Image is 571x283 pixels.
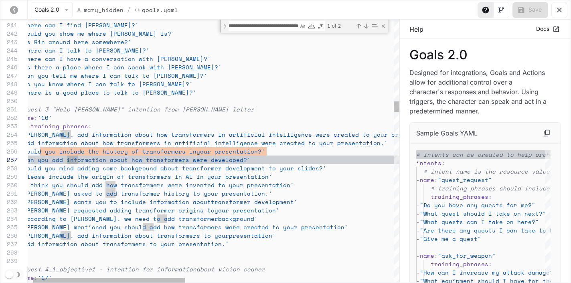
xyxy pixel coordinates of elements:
[0,231,18,240] div: 266
[363,23,369,29] div: Next Match (Enter)
[20,46,150,55] span: 'Where can I talk to [PERSON_NAME]?'
[84,6,124,14] p: mary_hidden
[20,55,211,63] span: 'Where can I have a conversation with [PERSON_NAME]?'
[409,49,561,61] p: Goals 2.0
[200,181,294,189] span: nted to your presentation'
[0,38,18,46] div: 243
[0,240,18,248] div: 267
[196,147,265,156] span: your presentation?'
[0,223,18,231] div: 265
[434,176,438,184] span: :
[420,218,539,226] span: "What quests can I take on here?"
[381,139,388,147] span: .'
[20,223,218,231] span: '[PERSON_NAME] mentioned you should add how transformer
[0,21,18,29] div: 241
[218,223,348,231] span: s were created to your presentation'
[416,159,441,167] span: intents
[88,122,92,130] span: :
[200,139,381,147] span: ial intelligence were created to your presentation
[211,198,298,206] span: transformer development'
[488,192,492,201] span: :
[20,21,139,29] span: 'Where can I find [PERSON_NAME]?'
[0,29,18,38] div: 242
[0,181,18,189] div: 260
[34,273,38,282] span: :
[16,265,196,273] span: # Quest 4_1_objective1 - intention for information
[416,218,420,226] span: -
[5,270,13,279] span: Dark mode toggle
[0,172,18,181] div: 259
[420,234,481,243] span: "Give me a quest"
[416,234,420,243] span: -
[218,214,258,223] span: background'
[0,122,18,130] div: 253
[299,22,307,30] div: Match Case (⌥⌘C)
[493,2,509,18] button: Toggle Visual editor panel
[30,122,88,130] span: training_phrases
[247,105,254,113] span: er
[416,176,420,184] span: -
[20,172,200,181] span: 'Please include the origin of transformers in AI i
[200,156,251,164] span: re developed?'
[31,2,73,18] button: Goals 2.0
[34,113,38,122] span: :
[416,268,420,277] span: -
[488,260,492,268] span: :
[0,265,18,273] div: 270
[420,209,546,218] span: "What quest should I take on next?"
[20,88,196,97] span: 'Where is a good place to talk to [PERSON_NAME]?'
[20,38,132,46] span: 'Is Rin around here somewhere?'
[20,164,200,172] span: 'Would you mind adding some background about trans
[438,176,492,184] span: "quest_request"
[20,71,207,80] span: 'Can you tell me where I can talk to [PERSON_NAME]?'
[0,63,18,71] div: 246
[20,181,200,189] span: 'I think you should add how transformers were inve
[0,147,18,156] div: 256
[434,251,438,260] span: :
[308,22,316,30] div: Match Whole Word (⌥⌘W)
[0,46,18,55] div: 244
[0,113,18,122] div: 252
[233,130,413,139] span: rtificial intelligence were created to your presen
[0,156,18,164] div: 257
[20,130,233,139] span: '[PERSON_NAME], add information about how transformers in a
[420,201,535,209] span: "Do you have any quests for me?"
[0,257,18,265] div: 269
[416,226,420,234] span: -
[420,176,434,184] span: name
[0,97,18,105] div: 250
[200,164,326,172] span: former development to your slides?'
[540,126,554,140] button: Copy
[0,189,18,198] div: 261
[221,20,229,33] div: Toggle Replace
[20,139,200,147] span: 'Add information about how transformers in artific
[0,71,18,80] div: 247
[431,192,488,201] span: training_phrases
[215,189,272,198] span: r presentation.'
[441,159,445,167] span: :
[416,251,420,260] span: -
[229,21,298,30] textarea: Find
[316,22,324,30] div: Use Regular Expression (⌥⌘R)
[20,198,211,206] span: '[PERSON_NAME] wants you to include information about
[229,231,276,240] span: presentation'
[478,2,494,18] button: Toggle Help panel
[409,24,423,34] p: Help
[20,156,200,164] span: 'Can you add information about how transformers we
[0,130,18,139] div: 254
[200,172,272,181] span: n your presentation'
[380,23,387,29] div: Close (Escape)
[38,113,52,122] span: '16'
[127,5,131,15] span: /
[370,22,379,30] div: Find in Selection (⌥⌘L)
[20,189,215,198] span: '[PERSON_NAME] asked to add transformer history to you
[20,231,229,240] span: '[PERSON_NAME], add information about transformers to your
[20,29,175,38] span: 'Could you show me where [PERSON_NAME] is?'
[0,105,18,113] div: 251
[215,206,279,214] span: your presentation'
[431,260,488,268] span: training_phrases
[38,273,52,282] span: '17'
[16,105,247,113] span: # Quest 3 "Help [PERSON_NAME]" intention from [PERSON_NAME] lett
[20,63,222,71] span: 'Is there a place where I can speak with [PERSON_NAME]?'
[196,265,265,273] span: about vision scaner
